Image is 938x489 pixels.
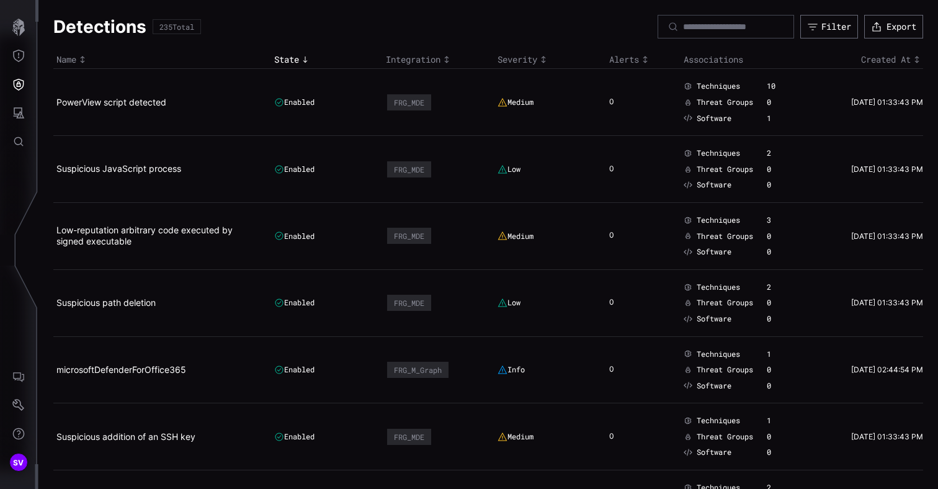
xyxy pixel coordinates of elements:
div: Low [498,164,520,174]
div: FRG_MDE [394,98,424,107]
div: Toggle sort direction [609,54,677,65]
time: [DATE] 01:33:43 PM [851,432,923,441]
div: Toggle sort direction [274,54,380,65]
div: 3 [767,215,799,225]
div: FRG_M_Graph [394,366,442,374]
span: Software [697,180,731,190]
div: 0 [767,164,799,174]
div: 0 [609,230,628,241]
div: 0 [609,364,628,375]
span: Techniques [697,349,740,359]
div: Enabled [274,97,315,107]
div: 0 [767,231,799,241]
span: Threat Groups [697,298,753,308]
time: [DATE] 01:33:43 PM [851,97,923,107]
div: 0 [609,97,628,108]
span: Software [697,114,731,123]
div: Toggle sort direction [498,54,603,65]
div: Toggle sort direction [56,54,268,65]
div: Medium [498,97,534,107]
span: Threat Groups [697,365,753,375]
th: Associations [681,51,811,69]
div: 0 [767,314,799,324]
div: Toggle sort direction [815,54,923,65]
div: 1 [767,416,799,426]
div: 10 [767,81,799,91]
div: 0 [767,298,799,308]
div: Enabled [274,365,315,375]
div: 0 [609,164,628,175]
span: Threat Groups [697,432,753,442]
div: Medium [498,432,534,442]
div: Enabled [274,164,315,174]
div: Toggle sort direction [386,54,491,65]
div: Enabled [274,432,315,442]
div: 2 [767,148,799,158]
button: SV [1,448,37,477]
time: [DATE] 02:44:54 PM [851,365,923,374]
span: Software [697,447,731,457]
div: Enabled [274,298,315,308]
div: FRG_MDE [394,433,424,441]
div: Enabled [274,231,315,241]
time: [DATE] 01:33:43 PM [851,231,923,241]
div: 1 [767,349,799,359]
span: Techniques [697,215,740,225]
div: 0 [609,297,628,308]
div: 0 [767,180,799,190]
button: Export [864,15,923,38]
div: FRG_MDE [394,231,424,240]
span: Threat Groups [697,164,753,174]
div: 0 [767,365,799,375]
a: Low-reputation arbitrary code executed by signed executable [56,225,233,246]
div: Filter [821,21,851,32]
div: Medium [498,231,534,241]
span: Techniques [697,282,740,292]
div: Info [498,365,525,375]
span: Software [697,381,731,391]
div: 2 [767,282,799,292]
div: 0 [609,431,628,442]
div: 0 [767,247,799,257]
a: microsoftDefenderForOffice365 [56,364,186,375]
div: Low [498,298,520,308]
time: [DATE] 01:33:43 PM [851,298,923,307]
div: 0 [767,97,799,107]
div: FRG_MDE [394,165,424,174]
h1: Detections [53,16,146,38]
span: Techniques [697,416,740,426]
span: Techniques [697,81,740,91]
span: Threat Groups [697,97,753,107]
a: PowerView script detected [56,97,166,107]
span: Techniques [697,148,740,158]
div: 235 Total [159,23,194,30]
button: Filter [800,15,858,38]
span: Software [697,314,731,324]
div: 0 [767,447,799,457]
div: FRG_MDE [394,298,424,307]
a: Suspicious JavaScript process [56,163,181,174]
span: SV [13,456,24,469]
div: 0 [767,381,799,391]
span: Software [697,247,731,257]
a: Suspicious addition of an SSH key [56,431,195,442]
a: Suspicious path deletion [56,297,156,308]
div: 0 [767,432,799,442]
span: Threat Groups [697,231,753,241]
time: [DATE] 01:33:43 PM [851,164,923,174]
div: 1 [767,114,799,123]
